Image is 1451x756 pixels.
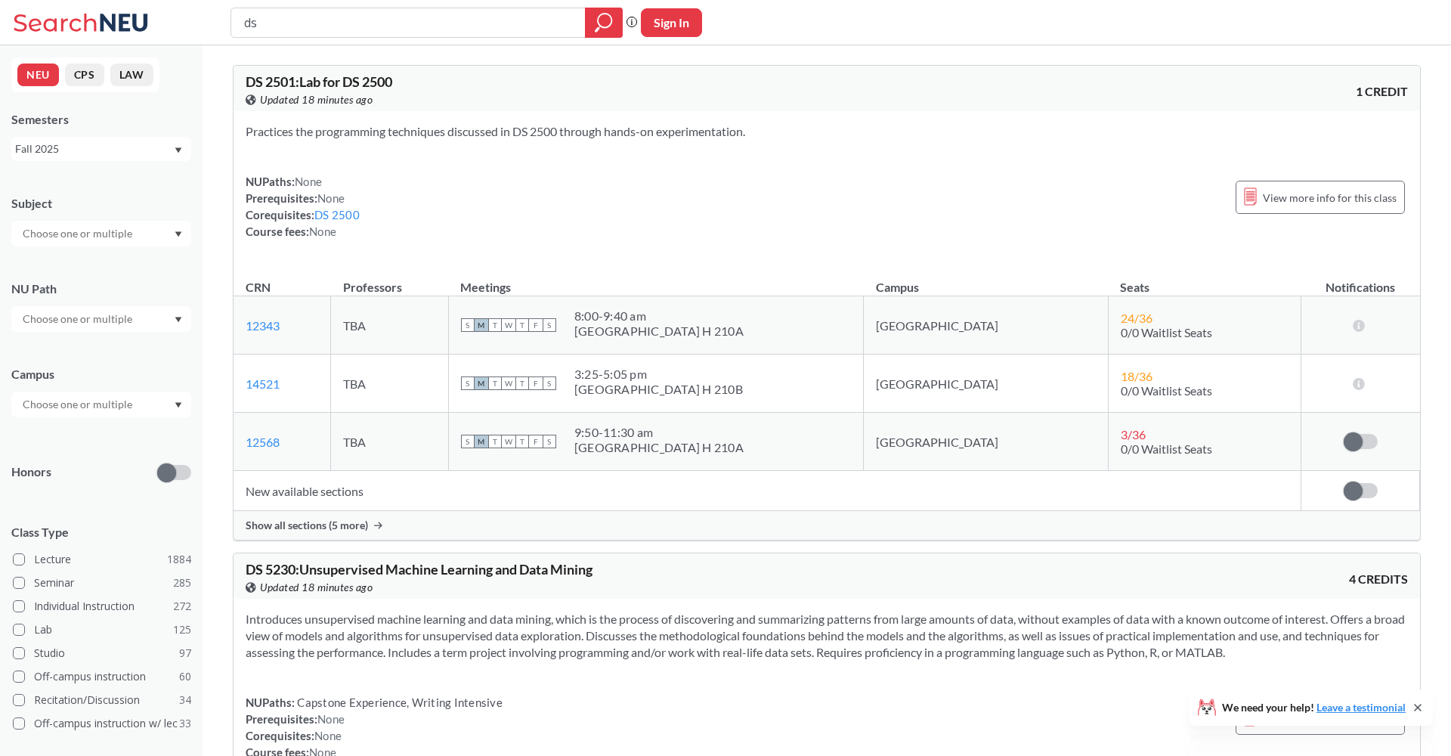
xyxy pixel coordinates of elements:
[246,519,368,532] span: Show all sections (5 more)
[13,596,191,616] label: Individual Instruction
[331,413,449,471] td: TBA
[11,463,51,481] p: Honors
[1263,188,1397,207] span: View more info for this class
[175,147,182,153] svg: Dropdown arrow
[11,111,191,128] div: Semesters
[864,355,1108,413] td: [GEOGRAPHIC_DATA]
[488,435,502,448] span: T
[13,667,191,686] label: Off-campus instruction
[175,231,182,237] svg: Dropdown arrow
[331,296,449,355] td: TBA
[595,12,613,33] svg: magnifying glass
[515,376,529,390] span: T
[574,324,744,339] div: [GEOGRAPHIC_DATA] H 210A
[574,382,743,397] div: [GEOGRAPHIC_DATA] H 210B
[488,376,502,390] span: T
[502,376,515,390] span: W
[11,137,191,161] div: Fall 2025Dropdown arrow
[574,425,744,440] div: 9:50 - 11:30 am
[1301,264,1420,296] th: Notifications
[175,317,182,323] svg: Dropdown arrow
[1121,325,1212,339] span: 0/0 Waitlist Seats
[295,696,503,709] span: Capstone Experience, Writing Intensive
[574,440,744,455] div: [GEOGRAPHIC_DATA] H 210A
[515,435,529,448] span: T
[1121,427,1146,442] span: 3 / 36
[246,561,592,578] span: DS 5230 : Unsupervised Machine Learning and Data Mining
[314,208,360,222] a: DS 2500
[17,64,59,86] button: NEU
[246,73,392,90] span: DS 2501 : Lab for DS 2500
[543,318,556,332] span: S
[475,435,488,448] span: M
[234,511,1420,540] div: Show all sections (5 more)
[246,611,1408,661] section: Introduces unsupervised machine learning and data mining, which is the process of discovering and...
[317,191,345,205] span: None
[543,435,556,448] span: S
[179,645,191,661] span: 97
[1316,701,1406,714] a: Leave a testimonial
[295,175,322,188] span: None
[11,524,191,541] span: Class Type
[173,575,191,591] span: 285
[1222,702,1406,713] span: We need your help!
[179,692,191,708] span: 34
[167,551,191,568] span: 1884
[317,712,345,726] span: None
[515,318,529,332] span: T
[13,620,191,640] label: Lab
[13,690,191,710] label: Recitation/Discussion
[331,355,449,413] td: TBA
[65,64,104,86] button: CPS
[175,402,182,408] svg: Dropdown arrow
[574,367,743,382] div: 3:25 - 5:05 pm
[173,598,191,615] span: 272
[543,376,556,390] span: S
[1121,383,1212,398] span: 0/0 Waitlist Seats
[179,715,191,732] span: 33
[488,318,502,332] span: T
[529,318,543,332] span: F
[585,8,623,38] div: magnifying glass
[173,621,191,638] span: 125
[461,376,475,390] span: S
[502,318,515,332] span: W
[234,471,1301,511] td: New available sections
[13,573,191,593] label: Seminar
[11,366,191,383] div: Campus
[864,264,1108,296] th: Campus
[13,714,191,733] label: Off-campus instruction w/ lec
[1349,571,1408,587] span: 4 CREDITS
[15,141,173,157] div: Fall 2025
[1356,83,1408,100] span: 1 CREDIT
[246,376,280,391] a: 14521
[864,413,1108,471] td: [GEOGRAPHIC_DATA]
[461,318,475,332] span: S
[11,280,191,297] div: NU Path
[331,264,449,296] th: Professors
[475,318,488,332] span: M
[13,643,191,663] label: Studio
[110,64,153,86] button: LAW
[1121,442,1212,456] span: 0/0 Waitlist Seats
[246,318,280,333] a: 12343
[15,395,142,414] input: Choose one or multiple
[11,392,191,417] div: Dropdown arrow
[864,296,1108,355] td: [GEOGRAPHIC_DATA]
[475,376,488,390] span: M
[574,308,744,324] div: 8:00 - 9:40 am
[246,173,360,240] div: NUPaths: Prerequisites: Corequisites: Course fees:
[529,376,543,390] span: F
[11,221,191,246] div: Dropdown arrow
[11,195,191,212] div: Subject
[641,8,702,37] button: Sign In
[179,668,191,685] span: 60
[260,579,373,596] span: Updated 18 minutes ago
[246,123,1408,140] section: Practices the programming techniques discussed in DS 2500 through hands-on experimentation.
[448,264,863,296] th: Meetings
[15,310,142,328] input: Choose one or multiple
[260,91,373,108] span: Updated 18 minutes ago
[1121,369,1152,383] span: 18 / 36
[15,225,142,243] input: Choose one or multiple
[461,435,475,448] span: S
